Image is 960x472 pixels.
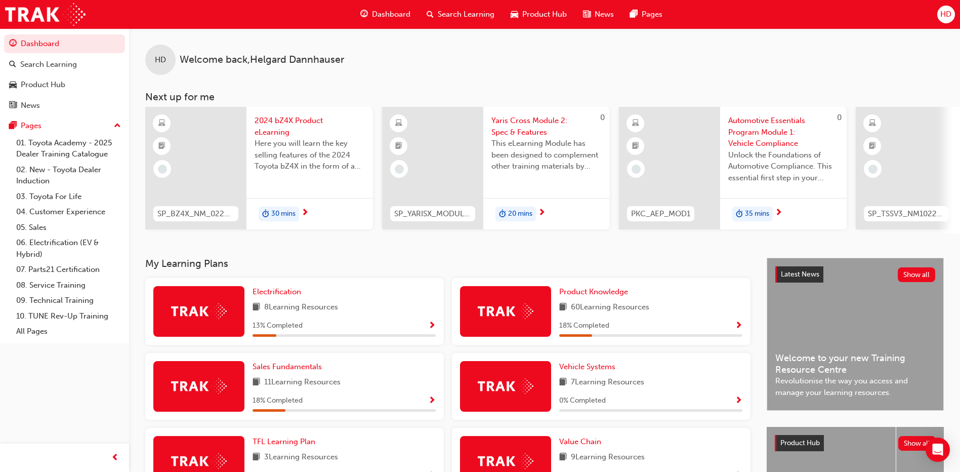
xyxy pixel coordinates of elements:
span: 13 % Completed [253,320,303,332]
span: car-icon [9,81,17,90]
a: 02. New - Toyota Dealer Induction [12,162,125,189]
span: 3 Learning Resources [264,451,338,464]
a: TFL Learning Plan [253,436,319,448]
a: Value Chain [559,436,605,448]
span: news-icon [9,101,17,110]
a: 03. Toyota For Life [12,189,125,205]
div: News [21,100,40,111]
img: Trak [478,453,533,469]
a: SP_BZ4X_NM_0224_EL012024 bZ4X Product eLearningHere you will learn the key selling features of th... [145,107,373,229]
span: book-icon [253,376,260,389]
span: learningRecordVerb_NONE-icon [395,165,404,174]
span: booktick-icon [395,140,402,153]
span: 18 % Completed [253,395,303,407]
span: Latest News [781,270,819,279]
a: Product HubShow all [775,435,936,451]
div: Pages [21,120,41,132]
a: Vehicle Systems [559,361,619,373]
span: Welcome to your new Training Resource Centre [775,352,935,375]
span: guage-icon [360,8,368,21]
span: SP_TSSV3_NM1022_EL [868,208,945,220]
span: 8 Learning Resources [264,301,338,314]
span: Show Progress [735,397,742,406]
span: 0 [837,113,842,122]
a: Electrification [253,286,305,298]
span: 0 [600,113,605,122]
a: News [4,96,125,115]
h3: My Learning Plans [145,258,750,269]
span: pages-icon [630,8,638,21]
button: Show Progress [735,320,742,332]
span: Automotive Essentials Program Module 1: Vehicle Compliance [728,115,839,149]
span: book-icon [253,301,260,314]
a: 08. Service Training [12,278,125,293]
img: Trak [171,453,227,469]
span: Dashboard [372,9,410,20]
a: guage-iconDashboard [352,4,419,25]
div: Search Learning [20,59,77,70]
span: duration-icon [499,208,506,221]
span: Sales Fundamentals [253,362,322,371]
span: learningResourceType_ELEARNING-icon [395,117,402,130]
span: news-icon [583,8,591,21]
div: Product Hub [21,79,65,91]
button: DashboardSearch LearningProduct HubNews [4,32,125,116]
span: Electrification [253,287,301,296]
h3: Next up for me [129,91,960,103]
span: search-icon [427,8,434,21]
span: Welcome back , Helgard Dannhauser [180,54,344,66]
span: book-icon [559,451,567,464]
span: Pages [642,9,662,20]
a: Trak [5,3,86,26]
img: Trak [478,303,533,319]
a: 09. Technical Training [12,293,125,308]
button: Show Progress [428,320,436,332]
span: next-icon [538,209,546,218]
span: HD [155,54,166,66]
span: Here you will learn the key selling features of the 2024 Toyota bZ4X in the form of a virtual 6-p... [255,138,365,172]
span: guage-icon [9,40,17,49]
span: car-icon [511,8,518,21]
span: learningRecordVerb_NONE-icon [868,165,878,174]
span: 9 Learning Resources [571,451,645,464]
a: Sales Fundamentals [253,361,326,373]
span: 35 mins [745,208,769,220]
span: booktick-icon [632,140,639,153]
span: SP_BZ4X_NM_0224_EL01 [157,208,234,220]
a: Latest NewsShow all [775,266,935,283]
a: Product Knowledge [559,286,632,298]
button: Pages [4,116,125,135]
span: pages-icon [9,122,17,131]
span: Show Progress [428,322,436,331]
span: 11 Learning Resources [264,376,341,389]
a: 0SP_YARISX_MODULE_2Yaris Cross Module 2: Spec & FeaturesThis eLearning Module has been designed t... [382,107,610,229]
span: News [595,9,614,20]
a: Latest NewsShow allWelcome to your new Training Resource CentreRevolutionise the way you access a... [767,258,944,411]
div: Open Intercom Messenger [926,438,950,462]
span: learningResourceType_ELEARNING-icon [158,117,165,130]
img: Trak [171,303,227,319]
span: 7 Learning Resources [571,376,644,389]
span: 30 mins [271,208,296,220]
img: Trak [478,378,533,394]
span: learningResourceType_ELEARNING-icon [632,117,639,130]
span: Unlock the Foundations of Automotive Compliance. This essential first step in your Automotive Ess... [728,149,839,184]
span: learningRecordVerb_NONE-icon [632,165,641,174]
a: news-iconNews [575,4,622,25]
span: duration-icon [262,208,269,221]
button: Show Progress [428,395,436,407]
span: learningResourceType_ELEARNING-icon [869,117,876,130]
span: next-icon [775,209,782,218]
button: Show all [898,436,936,451]
button: Show Progress [735,395,742,407]
span: Product Hub [522,9,567,20]
span: This eLearning Module has been designed to complement other training materials by serving as a re... [491,138,602,172]
span: duration-icon [736,208,743,221]
a: car-iconProduct Hub [503,4,575,25]
span: Product Knowledge [559,287,628,296]
span: book-icon [559,301,567,314]
span: Search Learning [438,9,494,20]
a: 07. Parts21 Certification [12,262,125,278]
span: up-icon [114,120,121,133]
